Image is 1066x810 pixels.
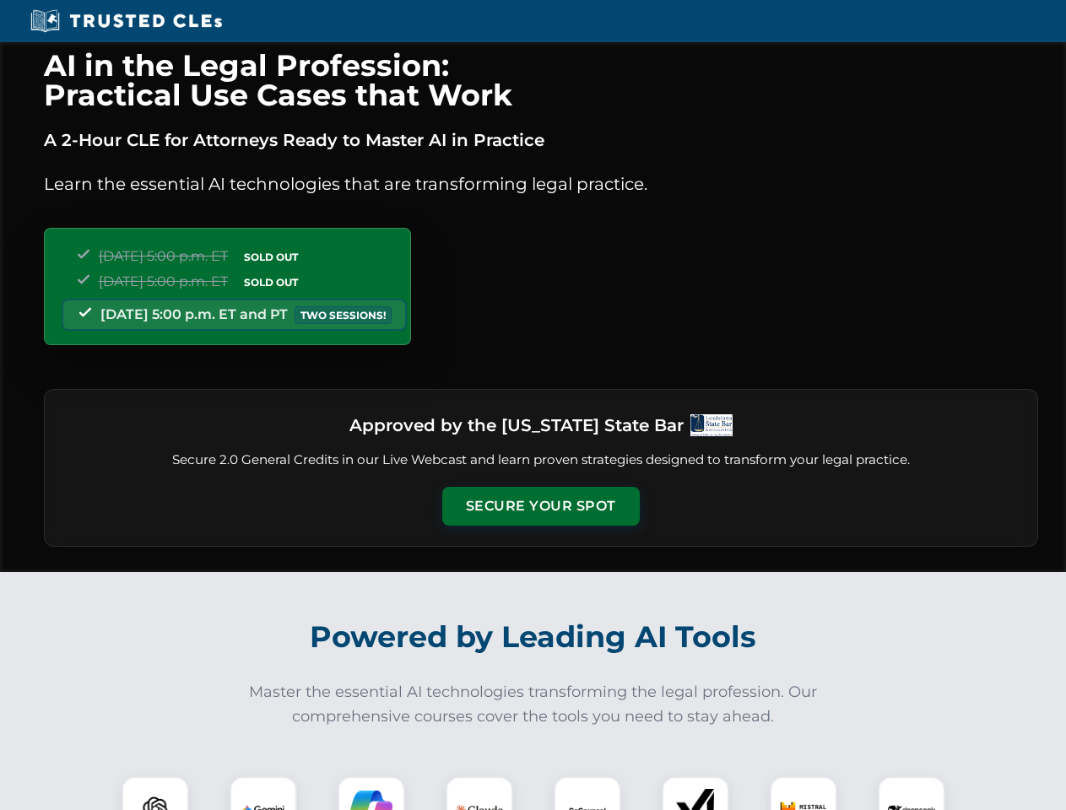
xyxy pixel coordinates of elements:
[66,607,1001,667] h2: Powered by Leading AI Tools
[44,127,1038,154] p: A 2-Hour CLE for Attorneys Ready to Master AI in Practice
[65,451,1017,470] p: Secure 2.0 General Credits in our Live Webcast and learn proven strategies designed to transform ...
[99,273,228,289] span: [DATE] 5:00 p.m. ET
[442,487,640,526] button: Secure Your Spot
[44,51,1038,110] h1: AI in the Legal Profession: Practical Use Cases that Work
[238,273,304,291] span: SOLD OUT
[690,414,733,436] img: Logo
[238,680,829,729] p: Master the essential AI technologies transforming the legal profession. Our comprehensive courses...
[349,410,684,440] h3: Approved by the [US_STATE] State Bar
[25,8,227,34] img: Trusted CLEs
[238,248,304,266] span: SOLD OUT
[44,170,1038,197] p: Learn the essential AI technologies that are transforming legal practice.
[99,248,228,264] span: [DATE] 5:00 p.m. ET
